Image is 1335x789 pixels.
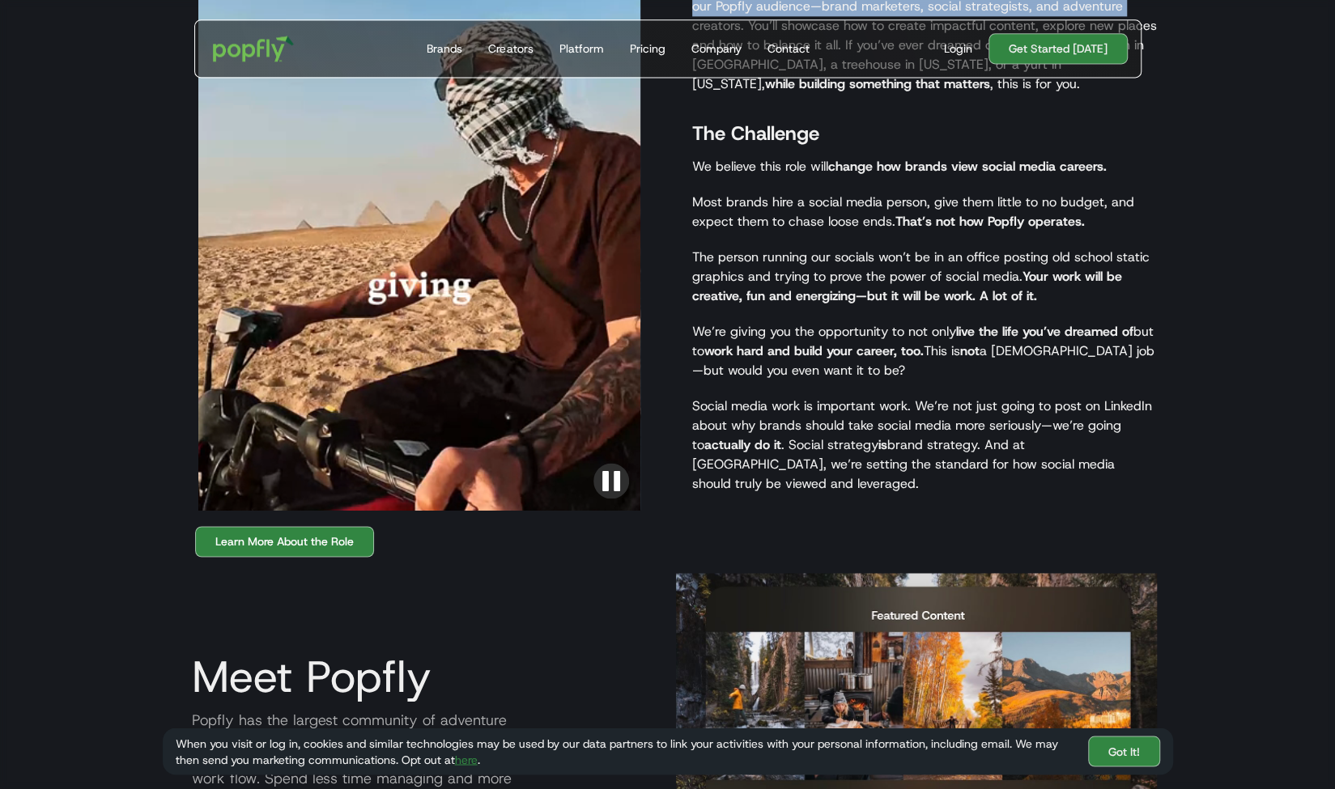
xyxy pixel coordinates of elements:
a: Company [684,20,747,77]
div: Contact [767,40,809,57]
a: Pricing [623,20,671,77]
strong: actually do it [704,436,781,453]
p: The person running our socials won’t be in an office posting old school static graphics and tryin... [692,248,1157,306]
a: home [202,24,306,73]
a: Get Started [DATE] [988,33,1128,64]
a: Got It! [1088,736,1160,767]
p: Social media work is important work. We’re not just going to post on LinkedIn about why brands sh... [692,397,1157,494]
a: Login [937,40,979,57]
a: Contact [760,20,815,77]
p: We’re giving you the opportunity to not only but to This is a [DEMOGRAPHIC_DATA] job—but would yo... [692,322,1157,380]
strong: live the life you’ve dreamed of [956,323,1133,340]
h1: Meet Popfly [179,651,432,700]
div: Pricing [629,40,665,57]
p: Most brands hire a social media person, give them little to no budget, and expect them to chase l... [692,193,1157,231]
div: Creators [488,40,533,57]
a: Brands [420,20,469,77]
strong: The Challenge [692,121,819,146]
strong: while building something that matters [765,75,990,92]
strong: work hard and build your career, too. [704,342,924,359]
a: Learn More About the Role [195,526,374,557]
a: here [455,753,478,767]
div: Company [691,40,741,57]
div: Platform [559,40,603,57]
a: Platform [552,20,610,77]
strong: is [878,436,887,453]
strong: not [960,342,980,359]
div: When you visit or log in, cookies and similar technologies may be used by our data partners to li... [176,736,1075,768]
a: Creators [482,20,539,77]
div: Brands [427,40,462,57]
strong: change how brands view social media careers. [828,158,1107,175]
strong: That’s not how Popfly operates. [895,213,1085,230]
div: Login [944,40,972,57]
p: We believe this role will [692,157,1157,176]
img: Pause video [593,463,629,498]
